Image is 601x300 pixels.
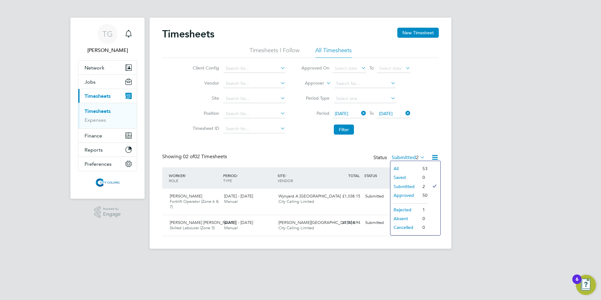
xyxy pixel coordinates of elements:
[390,164,419,173] li: All
[78,61,137,75] button: Network
[170,199,219,209] span: Forklift Operator (Zone 6 & 7)
[367,109,376,117] span: To
[390,191,419,200] li: Approved
[330,218,363,228] div: £1,016.94
[224,225,238,231] span: Manual
[334,125,354,135] button: Filter
[278,199,314,204] span: City Calling Limited
[301,110,329,116] label: Period
[169,178,178,183] span: ROLE
[85,93,111,99] span: Timesheets
[276,170,330,186] div: SITE
[278,225,314,231] span: City Calling Limited
[363,170,395,181] div: STATUS
[185,173,186,178] span: /
[419,223,427,232] li: 0
[103,206,121,212] span: Powered by
[223,125,285,133] input: Search for...
[390,173,419,182] li: Saved
[335,111,348,116] span: [DATE]
[379,111,393,116] span: [DATE]
[78,24,137,54] a: TG[PERSON_NAME]
[78,47,137,54] span: Toby Gibbs
[183,153,194,160] span: 02 of
[85,65,104,71] span: Network
[191,110,219,116] label: Position
[419,205,427,214] li: 1
[416,154,419,161] span: 2
[167,170,222,186] div: WORKER
[367,64,376,72] span: To
[250,47,300,58] li: Timesheets I Follow
[78,103,137,128] div: Timesheets
[373,153,426,162] div: Status
[78,129,137,142] button: Finance
[285,173,286,178] span: /
[363,218,395,228] div: Submitted
[170,225,215,231] span: Skilled Labourer (Zone 5)
[78,143,137,157] button: Reports
[191,80,219,86] label: Vendor
[85,79,96,85] span: Jobs
[223,109,285,118] input: Search for...
[419,182,427,191] li: 2
[78,89,137,103] button: Timesheets
[301,95,329,101] label: Period Type
[296,80,324,86] label: Approver
[78,75,137,89] button: Jobs
[224,193,253,199] span: [DATE] - [DATE]
[170,193,202,199] span: [PERSON_NAME]
[390,214,419,223] li: Absent
[419,214,427,223] li: 0
[330,191,363,202] div: £1,038.15
[85,108,111,114] a: Timesheets
[223,64,285,73] input: Search for...
[392,154,425,161] label: Submitted
[102,30,113,38] span: TG
[103,212,121,217] span: Engage
[397,28,439,38] button: New Timesheet
[237,173,238,178] span: /
[315,47,352,58] li: All Timesheets
[576,279,578,287] div: 6
[162,28,214,40] h2: Timesheets
[78,157,137,171] button: Preferences
[223,178,232,183] span: TYPE
[334,94,396,103] input: Select one
[278,220,356,225] span: [PERSON_NAME][GEOGRAPHIC_DATA] 8
[85,117,106,123] a: Expenses
[419,164,427,173] li: 53
[223,94,285,103] input: Search for...
[363,191,395,202] div: Submitted
[576,275,596,295] button: Open Resource Center, 6 new notifications
[379,65,402,71] span: Select date
[278,178,293,183] span: VENDOR
[335,65,357,71] span: Select date
[191,95,219,101] label: Site
[334,79,396,88] input: Search for...
[223,79,285,88] input: Search for...
[162,153,228,160] div: Showing
[191,125,219,131] label: Timesheet ID
[390,223,419,232] li: Cancelled
[224,199,238,204] span: Manual
[278,193,341,199] span: Wynyard A [GEOGRAPHIC_DATA]
[94,206,121,218] a: Powered byEngage
[419,173,427,182] li: 0
[191,65,219,71] label: Client Config
[94,177,121,187] img: citycalling-logo-retina.png
[183,153,227,160] span: 02 Timesheets
[85,147,103,153] span: Reports
[419,191,427,200] li: 50
[222,170,276,186] div: PERIOD
[224,220,253,225] span: [DATE] - [DATE]
[390,205,419,214] li: Rejected
[70,18,145,199] nav: Main navigation
[348,173,360,178] span: TOTAL
[85,133,102,139] span: Finance
[85,161,112,167] span: Preferences
[390,182,419,191] li: Submitted
[301,65,329,71] label: Approved On
[170,220,236,225] span: [PERSON_NAME] [PERSON_NAME]
[78,177,137,187] a: Go to home page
